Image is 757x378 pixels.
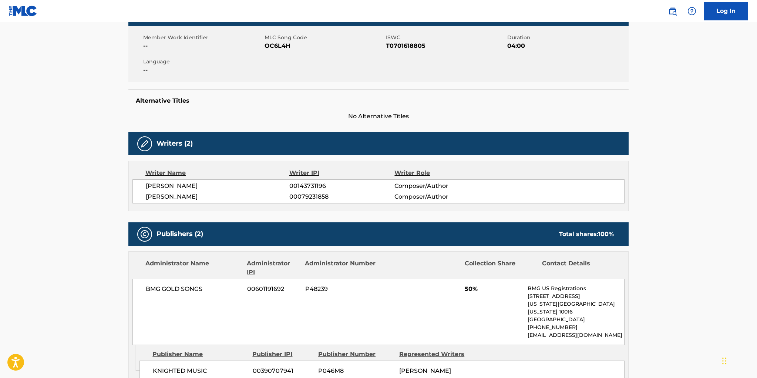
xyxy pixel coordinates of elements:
span: T0701618805 [386,42,505,50]
div: Publisher Number [318,350,394,359]
span: 50% [465,285,522,294]
div: Writer Role [394,169,490,178]
span: P48239 [305,285,377,294]
p: [US_STATE][GEOGRAPHIC_DATA][US_STATE] 10016 [528,300,624,316]
div: Administrator Number [305,259,377,277]
span: Duration [507,34,627,42]
img: Publishers [140,230,149,239]
span: No Alternative Titles [128,112,629,121]
p: [STREET_ADDRESS] [528,292,624,300]
h5: Publishers (2) [157,230,203,238]
img: Writers [140,139,149,148]
span: BMG GOLD SONGS [146,285,242,294]
p: [GEOGRAPHIC_DATA] [528,316,624,324]
h5: Writers (2) [157,139,193,148]
img: MLC Logo [9,6,37,16]
span: 00079231858 [289,192,394,201]
div: Publisher IPI [252,350,313,359]
span: Composer/Author [394,192,490,201]
h5: Alternative Titles [136,97,621,105]
span: Language [143,58,263,66]
span: KNIGHTED MUSIC [153,367,247,375]
span: ISWC [386,34,505,42]
p: [PHONE_NUMBER] [528,324,624,331]
div: Drag [722,350,727,372]
a: Log In [704,2,748,20]
p: [EMAIL_ADDRESS][DOMAIN_NAME] [528,331,624,339]
a: Public Search [665,4,680,19]
div: Administrator IPI [247,259,299,277]
span: MLC Song Code [265,34,384,42]
p: BMG US Registrations [528,285,624,292]
div: Help [684,4,699,19]
div: Writer Name [145,169,289,178]
span: 00390707941 [253,367,313,375]
img: search [668,7,677,16]
div: Contact Details [542,259,614,277]
div: Writer IPI [289,169,395,178]
span: 100 % [598,231,614,238]
span: [PERSON_NAME] [146,182,289,190]
div: Collection Share [465,259,536,277]
span: [PERSON_NAME] [146,192,289,201]
div: Total shares: [559,230,614,239]
span: Composer/Author [394,182,490,190]
iframe: Chat Widget [720,342,757,378]
span: 00601191692 [247,285,300,294]
div: Represented Writers [399,350,475,359]
div: Administrator Name [145,259,241,277]
img: help [687,7,696,16]
span: P046M8 [318,367,394,375]
span: -- [143,66,263,74]
div: Publisher Name [152,350,247,359]
span: 00143731196 [289,182,394,190]
span: OC6L4H [265,42,384,50]
span: [PERSON_NAME] [399,367,451,374]
span: -- [143,42,263,50]
span: Member Work Identifier [143,34,263,42]
span: 04:00 [507,42,627,50]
